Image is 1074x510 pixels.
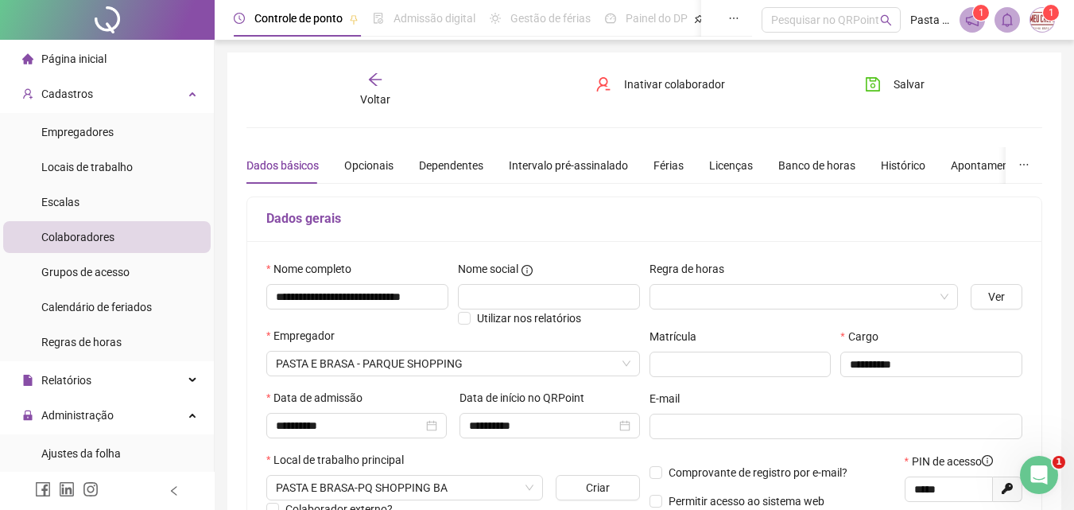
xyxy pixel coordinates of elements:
[709,157,753,174] div: Licenças
[509,157,628,174] div: Intervalo pré-assinalado
[510,12,591,25] span: Gestão de férias
[982,455,993,466] span: info-circle
[1018,159,1029,170] span: ellipsis
[41,126,114,138] span: Empregadores
[521,265,533,276] span: info-circle
[605,13,616,24] span: dashboard
[626,12,688,25] span: Painel do DP
[41,374,91,387] span: Relatórios
[1000,13,1014,27] span: bell
[490,13,501,24] span: sun
[41,301,152,313] span: Calendário de feriados
[1049,7,1054,18] span: 1
[649,328,707,345] label: Matrícula
[266,327,345,345] label: Empregador
[584,72,737,97] button: Inativar colaborador
[266,389,373,407] label: Data de admissão
[83,481,99,497] span: instagram
[367,72,383,88] span: arrow-left
[458,260,518,278] span: Nome social
[728,13,739,24] span: ellipsis
[951,157,1025,174] div: Apontamentos
[1020,456,1058,494] iframe: Intercom live chat
[266,260,362,278] label: Nome completo
[373,13,384,24] span: file-done
[394,12,475,25] span: Admissão digital
[477,312,581,325] span: Utilizar nos relatórios
[22,53,33,64] span: home
[41,196,79,208] span: Escalas
[266,209,1022,228] h5: Dados gerais
[41,53,107,65] span: Página inicial
[973,5,989,21] sup: 1
[653,157,684,174] div: Férias
[649,390,690,407] label: E-mail
[669,495,824,508] span: Permitir acesso ao sistema web
[556,475,639,500] button: Criar
[41,88,93,100] span: Cadastros
[910,11,950,29] span: Pasta fast
[778,157,855,174] div: Banco de horas
[246,157,319,174] div: Dados básicos
[344,157,394,174] div: Opcionais
[894,76,925,93] span: Salvar
[912,453,993,470] span: PIN de acesso
[276,476,533,500] span: PASTA E BRASA-PQ SHOPPING BA
[419,157,483,174] div: Dependentes
[254,12,343,25] span: Controle de ponto
[853,72,936,97] button: Salvar
[880,14,892,26] span: search
[595,76,611,92] span: user-delete
[349,14,359,24] span: pushpin
[1053,456,1065,469] span: 1
[1043,5,1059,21] sup: Atualize o seu contato no menu Meus Dados
[41,409,114,422] span: Administração
[234,13,245,24] span: clock-circle
[988,288,1005,306] span: Ver
[459,389,595,407] label: Data de início no QRPoint
[41,161,133,173] span: Locais de trabalho
[586,479,610,496] span: Criar
[22,375,33,386] span: file
[669,466,847,479] span: Comprovante de registro por e-mail?
[1006,147,1042,184] button: ellipsis
[965,13,979,27] span: notification
[840,328,888,345] label: Cargo
[1030,8,1054,32] img: 5136
[22,88,33,99] span: user-add
[979,7,984,18] span: 1
[881,157,925,174] div: Histórico
[624,76,725,93] span: Inativar colaborador
[41,447,121,460] span: Ajustes da folha
[649,260,735,278] label: Regra de horas
[35,481,51,497] span: facebook
[59,481,75,497] span: linkedin
[41,231,114,243] span: Colaboradores
[865,76,881,92] span: save
[360,93,390,106] span: Voltar
[41,336,122,348] span: Regras de horas
[266,451,414,469] label: Local de trabalho principal
[971,284,1022,310] button: Ver
[276,352,630,376] span: JCJ COMERCIO DE ALIMENTOS E BEBIDAS LTDA
[169,485,180,496] span: left
[694,14,704,24] span: pushpin
[22,410,33,421] span: lock
[41,266,130,278] span: Grupos de acesso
